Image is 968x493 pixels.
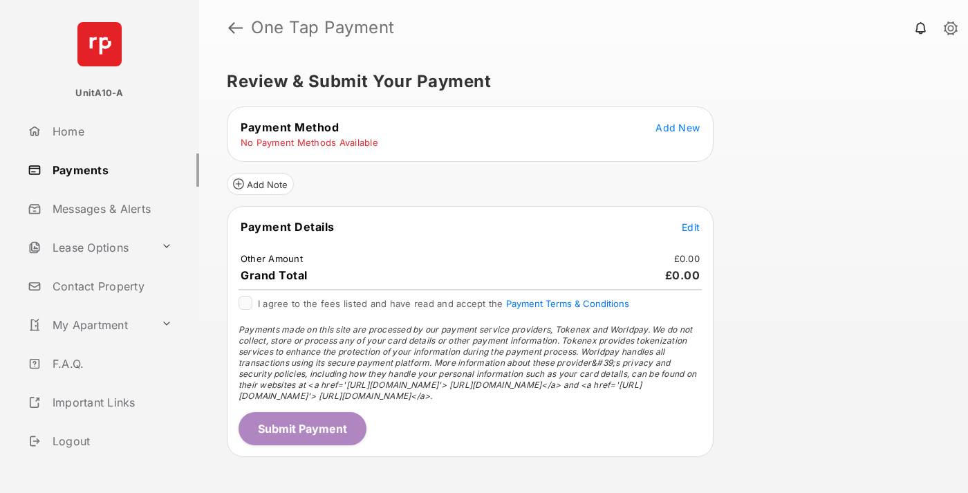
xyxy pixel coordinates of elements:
[506,298,629,309] button: I agree to the fees listed and have read and accept the
[22,270,199,303] a: Contact Property
[673,252,700,265] td: £0.00
[682,221,700,233] span: Edit
[22,115,199,148] a: Home
[258,298,629,309] span: I agree to the fees listed and have read and accept the
[227,73,929,90] h5: Review & Submit Your Payment
[655,120,700,134] button: Add New
[22,154,199,187] a: Payments
[240,252,304,265] td: Other Amount
[77,22,122,66] img: svg+xml;base64,PHN2ZyB4bWxucz0iaHR0cDovL3d3dy53My5vcmcvMjAwMC9zdmciIHdpZHRoPSI2NCIgaGVpZ2h0PSI2NC...
[655,122,700,133] span: Add New
[22,192,199,225] a: Messages & Alerts
[22,425,199,458] a: Logout
[239,324,696,401] span: Payments made on this site are processed by our payment service providers, Tokenex and Worldpay. ...
[22,347,199,380] a: F.A.Q.
[22,386,178,419] a: Important Links
[239,412,366,445] button: Submit Payment
[75,86,123,100] p: UnitA10-A
[682,220,700,234] button: Edit
[22,231,156,264] a: Lease Options
[251,19,395,36] strong: One Tap Payment
[240,136,379,149] td: No Payment Methods Available
[241,220,335,234] span: Payment Details
[227,173,294,195] button: Add Note
[665,268,700,282] span: £0.00
[241,268,308,282] span: Grand Total
[241,120,339,134] span: Payment Method
[22,308,156,342] a: My Apartment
